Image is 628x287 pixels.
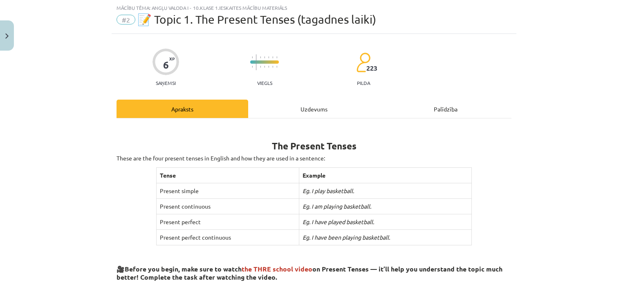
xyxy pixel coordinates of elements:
b: The Present Tenses [272,140,357,152]
img: icon-short-line-57e1e144782c952c97e751825c79c345078a6d821885a25fce030b3d8c18986b.svg [260,66,261,68]
td: Present simple [156,183,299,199]
img: icon-short-line-57e1e144782c952c97e751825c79c345078a6d821885a25fce030b3d8c18986b.svg [264,56,265,58]
span: the THRE school video [242,265,312,273]
img: students-c634bb4e5e11cddfef0936a35e636f08e4e9abd3cc4e673bd6f9a4125e45ecb1.svg [356,52,370,73]
span: XP [169,56,175,61]
div: Mācību tēma: Angļu valoda i - 10.klase 1.ieskaites mācību materiāls [117,5,511,11]
img: icon-short-line-57e1e144782c952c97e751825c79c345078a6d821885a25fce030b3d8c18986b.svg [268,66,269,68]
strong: Before you begin, make sure to watch on Present Tenses — it’ll help you understand the topic much... [117,265,502,281]
td: Present continuous [156,199,299,214]
img: icon-short-line-57e1e144782c952c97e751825c79c345078a6d821885a25fce030b3d8c18986b.svg [272,66,273,68]
h3: 🎥 [117,259,511,282]
p: These are the four present tenses in English and how they are used in a sentence: [117,154,511,162]
img: icon-close-lesson-0947bae3869378f0d4975bcd49f059093ad1ed9edebbc8119c70593378902aed.svg [5,33,9,39]
i: Eg. I have been playing basketball. [303,234,390,241]
p: Viegls [257,80,272,86]
td: Present perfect [156,214,299,230]
div: Palīdzība [380,100,511,118]
img: icon-short-line-57e1e144782c952c97e751825c79c345078a6d821885a25fce030b3d8c18986b.svg [272,56,273,58]
td: Present perfect continuous [156,230,299,245]
img: icon-short-line-57e1e144782c952c97e751825c79c345078a6d821885a25fce030b3d8c18986b.svg [276,56,277,58]
img: icon-short-line-57e1e144782c952c97e751825c79c345078a6d821885a25fce030b3d8c18986b.svg [252,56,253,58]
span: 223 [366,65,377,72]
img: icon-short-line-57e1e144782c952c97e751825c79c345078a6d821885a25fce030b3d8c18986b.svg [260,56,261,58]
span: #2 [117,15,135,24]
span: 📝 Topic 1. The Present Tenses (tagadnes laiki) [137,13,376,26]
p: Saņemsi [153,80,179,86]
th: Tense [156,168,299,183]
p: pilda [357,80,370,86]
img: icon-short-line-57e1e144782c952c97e751825c79c345078a6d821885a25fce030b3d8c18986b.svg [276,66,277,68]
img: icon-short-line-57e1e144782c952c97e751825c79c345078a6d821885a25fce030b3d8c18986b.svg [264,66,265,68]
i: Eg. I play basketball. [303,187,354,194]
div: Apraksts [117,100,248,118]
div: 6 [163,59,169,71]
img: icon-short-line-57e1e144782c952c97e751825c79c345078a6d821885a25fce030b3d8c18986b.svg [268,56,269,58]
img: icon-short-line-57e1e144782c952c97e751825c79c345078a6d821885a25fce030b3d8c18986b.svg [252,66,253,68]
div: Uzdevums [248,100,380,118]
i: Eg. I am playing basketball. [303,202,371,210]
i: Eg. I have played basketball. [303,218,374,225]
img: icon-long-line-d9ea69661e0d244f92f715978eff75569469978d946b2353a9bb055b3ed8787d.svg [256,54,257,70]
th: Example [299,168,471,183]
